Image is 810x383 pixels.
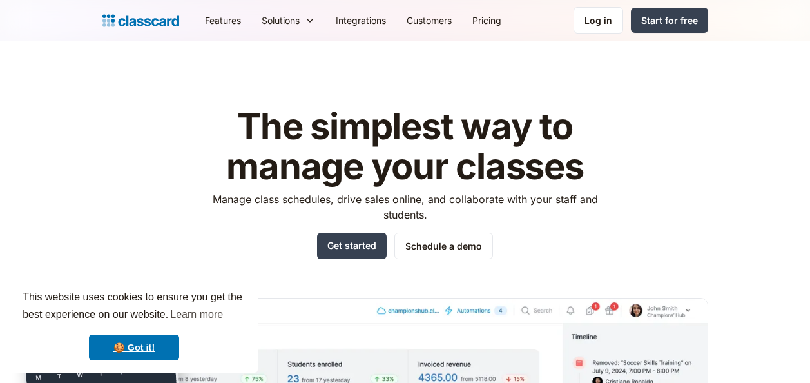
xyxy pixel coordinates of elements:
[574,7,623,34] a: Log in
[200,191,610,222] p: Manage class schedules, drive sales online, and collaborate with your staff and students.
[102,12,179,30] a: home
[23,290,246,324] span: This website uses cookies to ensure you get the best experience on our website.
[10,277,258,373] div: cookieconsent
[195,6,251,35] a: Features
[89,335,179,360] a: dismiss cookie message
[641,14,698,27] div: Start for free
[168,305,225,324] a: learn more about cookies
[631,8,708,33] a: Start for free
[262,14,300,27] div: Solutions
[251,6,325,35] div: Solutions
[325,6,396,35] a: Integrations
[396,6,462,35] a: Customers
[394,233,493,259] a: Schedule a demo
[584,14,612,27] div: Log in
[462,6,512,35] a: Pricing
[200,107,610,186] h1: The simplest way to manage your classes
[317,233,387,259] a: Get started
